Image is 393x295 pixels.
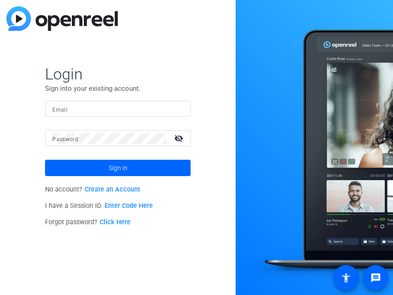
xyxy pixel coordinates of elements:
[52,136,78,143] mat-label: Password
[6,6,118,31] img: blue-gradient.svg
[45,202,153,210] span: I have a Session ID.
[85,186,140,193] a: Create an Account
[341,272,352,283] mat-icon: accessibility
[45,186,140,193] span: No account?
[370,272,381,283] mat-icon: message
[100,218,131,226] a: Click Here
[45,218,131,226] span: Forgot password?
[52,103,183,114] input: Enter Email Address
[169,132,191,145] mat-icon: visibility_off
[45,84,191,93] p: Sign into your existing account.
[45,160,191,176] button: Sign in
[45,64,191,84] span: Login
[109,157,127,179] span: Sign in
[52,107,67,113] mat-label: Email
[105,202,153,210] a: Enter Code Here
